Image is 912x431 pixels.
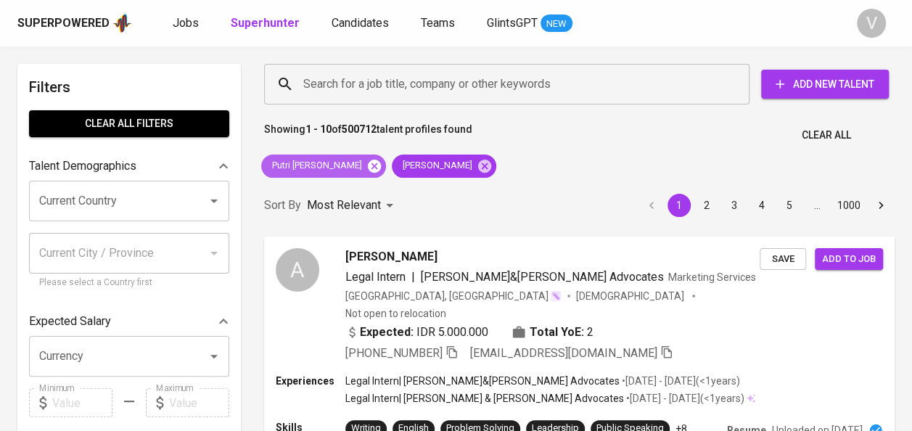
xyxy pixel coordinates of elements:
button: Clear All filters [29,110,229,137]
span: Jobs [173,16,199,30]
span: [EMAIL_ADDRESS][DOMAIN_NAME] [470,346,657,360]
div: [GEOGRAPHIC_DATA], [GEOGRAPHIC_DATA] [345,289,562,303]
p: Most Relevant [307,197,381,214]
button: Go to page 1000 [833,194,865,217]
span: [PERSON_NAME] [345,248,437,266]
span: Save [767,251,799,268]
p: • [DATE] - [DATE] ( <1 years ) [620,374,740,388]
button: Save [760,248,806,271]
img: magic_wand.svg [550,290,562,302]
div: … [805,198,829,213]
button: Go to page 2 [695,194,718,217]
div: Putri [PERSON_NAME] [261,155,386,178]
span: [PERSON_NAME] [392,159,481,173]
span: GlintsGPT [487,16,538,30]
button: Go to page 3 [723,194,746,217]
p: Expected Salary [29,313,111,330]
span: 2 [587,324,593,341]
a: Jobs [173,15,202,33]
div: Superpowered [17,15,110,32]
button: Open [204,346,224,366]
img: app logo [112,12,132,34]
button: Go to page 5 [778,194,801,217]
a: Teams [421,15,458,33]
p: Sort By [264,197,301,214]
span: Legal Intern [345,270,406,284]
b: 500712 [342,123,377,135]
p: Please select a Country first [39,276,219,290]
button: Go to next page [869,194,892,217]
button: Open [204,191,224,211]
p: Talent Demographics [29,157,136,175]
button: Add New Talent [761,70,889,99]
div: Expected Salary [29,307,229,336]
button: Clear All [796,122,857,149]
button: Add to job [815,248,883,271]
span: Marketing Services [668,271,756,283]
a: Candidates [332,15,392,33]
button: page 1 [667,194,691,217]
div: IDR 5.000.000 [345,324,488,341]
b: 1 - 10 [305,123,332,135]
span: Teams [421,16,455,30]
span: [PHONE_NUMBER] [345,346,443,360]
span: Add New Talent [773,75,877,94]
p: Experiences [276,374,345,388]
div: V [857,9,886,38]
span: | [411,268,415,286]
p: Showing of talent profiles found [264,122,472,149]
b: Superhunter [231,16,300,30]
div: Talent Demographics [29,152,229,181]
span: Candidates [332,16,389,30]
h6: Filters [29,75,229,99]
button: Go to page 4 [750,194,773,217]
p: • [DATE] - [DATE] ( <1 years ) [624,391,744,406]
nav: pagination navigation [638,194,895,217]
span: Clear All filters [41,115,218,133]
span: Putri [PERSON_NAME] [261,159,371,173]
span: [DEMOGRAPHIC_DATA] [576,289,686,303]
b: Total YoE: [530,324,584,341]
div: A [276,248,319,292]
a: GlintsGPT NEW [487,15,572,33]
span: Clear All [802,126,851,144]
input: Value [169,388,229,417]
input: Value [52,388,112,417]
b: Expected: [360,324,414,341]
p: Legal Intern | [PERSON_NAME] & [PERSON_NAME] Advocates [345,391,624,406]
p: Not open to relocation [345,306,446,321]
span: [PERSON_NAME]&[PERSON_NAME] Advocates [421,270,664,284]
p: Legal Intern | [PERSON_NAME]&[PERSON_NAME] Advocates [345,374,620,388]
span: Add to job [822,251,876,268]
div: Most Relevant [307,192,398,219]
span: NEW [541,17,572,31]
a: Superhunter [231,15,303,33]
div: [PERSON_NAME] [392,155,496,178]
a: Superpoweredapp logo [17,12,132,34]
